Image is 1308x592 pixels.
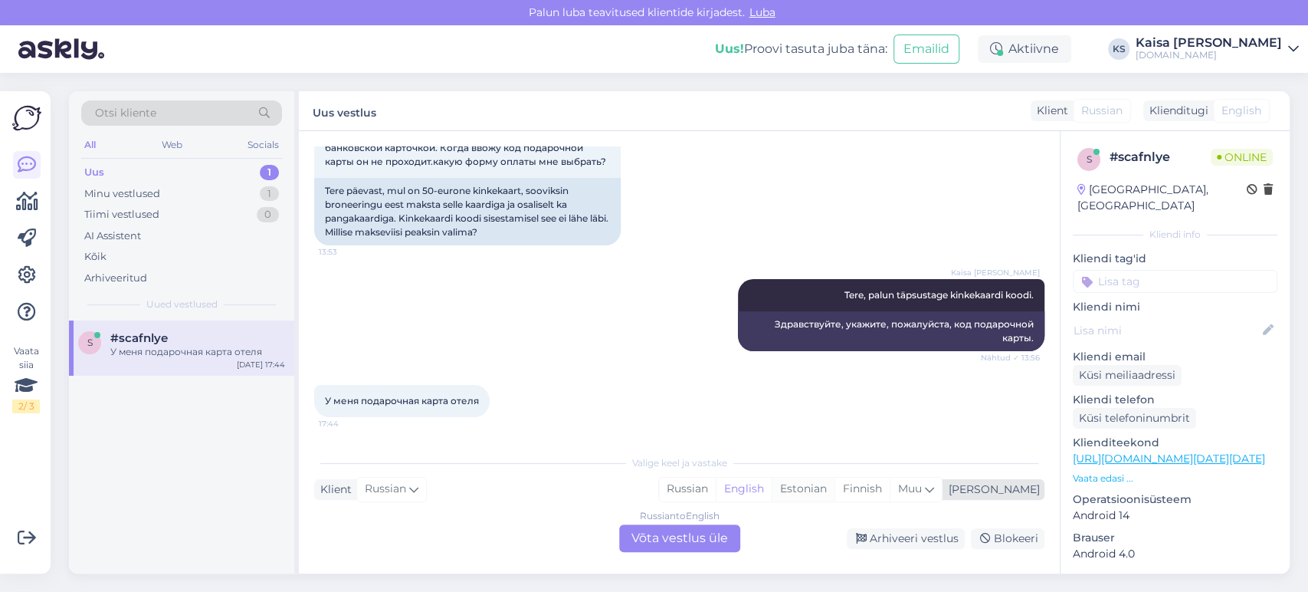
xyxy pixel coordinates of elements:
[237,359,285,370] div: [DATE] 17:44
[893,35,959,64] button: Emailid
[1136,49,1282,61] div: [DOMAIN_NAME]
[1073,508,1277,524] p: Android 14
[834,478,890,501] div: Finnish
[84,271,147,286] div: Arhiveeritud
[12,400,40,413] div: 2 / 3
[978,35,1071,63] div: Aktiivne
[1073,492,1277,508] p: Operatsioonisüsteem
[619,525,740,552] div: Võta vestlus üle
[84,229,141,244] div: AI Assistent
[314,178,621,245] div: Tere päevast, mul on 50-eurone kinkekaart, sooviksin broneeringu eest maksta selle kaardiga ja os...
[1073,452,1265,465] a: [URL][DOMAIN_NAME][DATE][DATE]
[1211,149,1273,166] span: Online
[1221,103,1261,119] span: English
[260,165,279,180] div: 1
[1073,472,1277,485] p: Vaata edasi ...
[1108,38,1129,60] div: KS
[1081,103,1123,119] span: Russian
[244,135,282,155] div: Socials
[1136,37,1299,61] a: Kaisa [PERSON_NAME][DOMAIN_NAME]
[1073,408,1196,429] div: Küsi telefoninumbrit
[84,207,159,222] div: Tiimi vestlused
[12,344,40,413] div: Vaata siia
[1073,270,1277,293] input: Lisa tag
[1031,103,1068,119] div: Klient
[715,40,887,58] div: Proovi tasuta juba täna:
[971,528,1044,549] div: Blokeeri
[110,331,168,345] span: #scafnlye
[1110,148,1211,166] div: # scafnlye
[1073,299,1277,315] p: Kliendi nimi
[1074,322,1260,339] input: Lisa nimi
[260,186,279,202] div: 1
[12,104,41,133] img: Askly Logo
[981,352,1040,363] span: Nähtud ✓ 13:56
[951,267,1040,278] span: Kaisa [PERSON_NAME]
[365,481,406,498] span: Russian
[110,345,285,359] div: У меня подарочная карта отеля
[772,478,834,501] div: Estonian
[640,509,720,523] div: Russian to English
[1073,546,1277,562] p: Android 4.0
[1077,182,1247,214] div: [GEOGRAPHIC_DATA], [GEOGRAPHIC_DATA]
[716,478,772,501] div: English
[313,100,376,121] label: Uus vestlus
[1073,392,1277,408] p: Kliendi telefon
[942,482,1040,498] div: [PERSON_NAME]
[1087,153,1092,165] span: s
[659,478,716,501] div: Russian
[738,311,1044,351] div: Здравствуйте, укажите, пожалуйста, код подарочной карты.
[84,186,160,202] div: Minu vestlused
[319,246,376,258] span: 13:53
[1073,251,1277,267] p: Kliendi tag'id
[319,418,376,429] span: 17:44
[1073,365,1182,386] div: Küsi meiliaadressi
[1143,103,1208,119] div: Klienditugi
[1073,349,1277,365] p: Kliendi email
[1073,530,1277,546] p: Brauser
[844,289,1034,301] span: Tere, palun täpsustage kinkekaardi koodi.
[325,395,479,406] span: У меня подарочная карта отеля
[898,482,922,495] span: Muu
[1073,435,1277,451] p: Klienditeekond
[314,456,1044,470] div: Valige keel ja vastake
[257,207,279,222] div: 0
[715,41,744,56] b: Uus!
[847,528,965,549] div: Arhiveeri vestlus
[745,5,780,19] span: Luba
[1136,37,1282,49] div: Kaisa [PERSON_NAME]
[81,135,99,155] div: All
[95,105,156,121] span: Otsi kliente
[84,165,104,180] div: Uus
[146,298,218,311] span: Uued vestlused
[87,337,93,348] span: s
[1073,228,1277,242] div: Kliendi info
[159,135,185,155] div: Web
[314,482,352,498] div: Klient
[84,249,107,265] div: Kõik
